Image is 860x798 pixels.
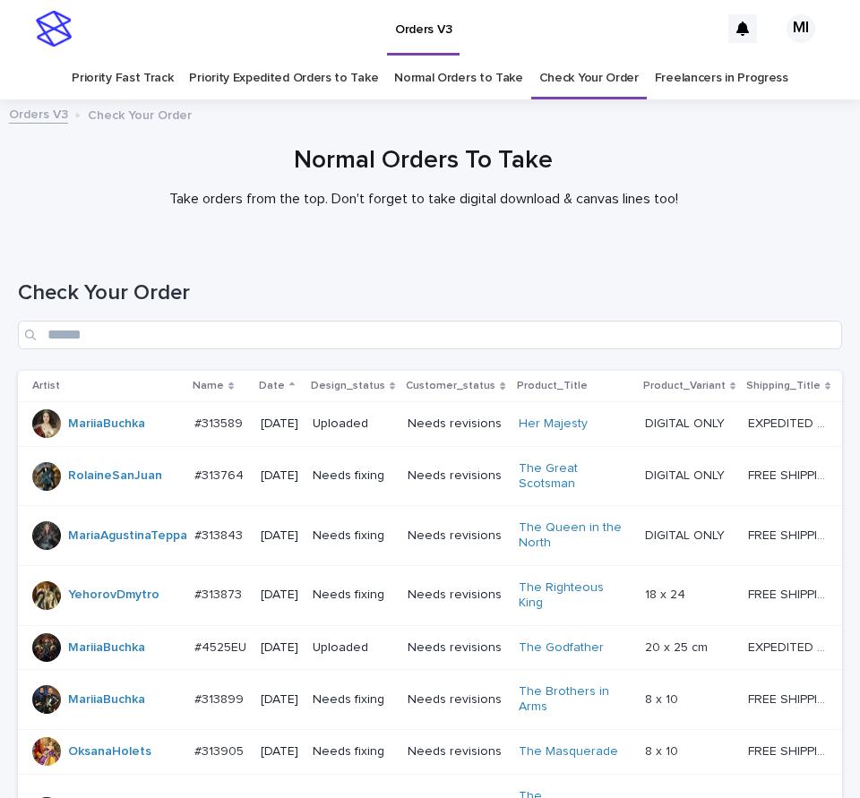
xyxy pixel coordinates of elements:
tr: OksanaHolets #313905#313905 [DATE]Needs fixingNeeds revisionsThe Masquerade 8 x 108 x 10 FREE SHI... [18,729,859,774]
p: 8 x 10 [645,689,682,708]
tr: MariaAgustinaTeppa #313843#313843 [DATE]Needs fixingNeeds revisionsThe Queen in the North DIGITAL... [18,506,859,566]
p: 18 x 24 [645,584,689,603]
p: Needs revisions [408,588,503,603]
tr: YehorovDmytro #313873#313873 [DATE]Needs fixingNeeds revisionsThe Righteous King 18 x 2418 x 24 F... [18,565,859,625]
p: [DATE] [261,692,298,708]
p: #313764 [194,465,247,484]
tr: MariiaBuchka #313899#313899 [DATE]Needs fixingNeeds revisionsThe Brothers in Arms 8 x 108 x 10 FR... [18,670,859,730]
tr: MariiaBuchka #4525EU#4525EU [DATE]UploadedNeeds revisionsThe Godfather 20 x 25 cm20 x 25 cm EXPED... [18,625,859,670]
p: Artist [32,376,60,396]
p: DIGITAL ONLY [645,413,728,432]
a: Check Your Order [539,57,639,99]
p: Product_Title [517,376,588,396]
h1: Check Your Order [18,280,842,306]
p: Customer_status [406,376,495,396]
p: #4525EU [194,637,250,656]
a: The Queen in the North [519,520,631,551]
p: Needs revisions [408,416,503,432]
p: FREE SHIPPING - preview in 1-2 business days, after your approval delivery will take 5-10 b.d. [748,525,834,544]
a: OksanaHolets [68,744,151,759]
a: MariiaBuchka [68,692,145,708]
tr: RolaineSanJuan #313764#313764 [DATE]Needs fixingNeeds revisionsThe Great Scotsman DIGITAL ONLYDIG... [18,446,859,506]
p: #313873 [194,584,245,603]
a: Normal Orders to Take [394,57,523,99]
a: MariiaBuchka [68,640,145,656]
p: EXPEDITED SHIPPING - preview in 1 business day; delivery up to 5 business days after your approval. [748,413,834,432]
p: Needs fixing [313,588,393,603]
a: MariaAgustinaTeppa [68,528,187,544]
p: FREE SHIPPING - preview in 1-2 business days, after your approval delivery will take 5-10 b.d. [748,689,834,708]
p: #313589 [194,413,246,432]
a: The Godfather [519,640,604,656]
p: Needs fixing [313,468,393,484]
p: Name [193,376,224,396]
div: MI [787,14,815,43]
p: Needs revisions [408,744,503,759]
p: [DATE] [261,640,298,656]
p: [DATE] [261,744,298,759]
p: #313899 [194,689,247,708]
p: Uploaded [313,416,393,432]
p: Needs fixing [313,528,393,544]
p: Needs fixing [313,744,393,759]
p: FREE SHIPPING - preview in 1-2 business days, after your approval delivery will take 5-10 b.d. [748,741,834,759]
a: RolaineSanJuan [68,468,162,484]
p: #313843 [194,525,246,544]
p: Needs fixing [313,692,393,708]
p: DIGITAL ONLY [645,525,728,544]
p: Design_status [311,376,385,396]
tr: MariiaBuchka #313589#313589 [DATE]UploadedNeeds revisionsHer Majesty DIGITAL ONLYDIGITAL ONLY EXP... [18,401,859,446]
p: Shipping_Title [746,376,821,396]
p: [DATE] [261,528,298,544]
a: Her Majesty [519,416,588,432]
a: YehorovDmytro [68,588,159,603]
p: EXPEDITED SHIPPING - preview in 1-2 business day; delivery up to 5 days after your approval [748,637,834,656]
p: Needs revisions [408,528,503,544]
a: Priority Expedited Orders to Take [189,57,378,99]
p: [DATE] [261,588,298,603]
a: Priority Fast Track [72,57,173,99]
p: Date [259,376,285,396]
p: DIGITAL ONLY [645,465,728,484]
p: [DATE] [261,468,298,484]
p: [DATE] [261,416,298,432]
p: Uploaded [313,640,393,656]
p: Needs revisions [408,692,503,708]
p: Needs revisions [408,640,503,656]
input: Search [18,321,842,349]
p: #313905 [194,741,247,759]
a: MariiaBuchka [68,416,145,432]
a: The Brothers in Arms [519,684,631,715]
p: 8 x 10 [645,741,682,759]
a: The Righteous King [519,580,631,611]
p: 20 x 25 cm [645,637,711,656]
h1: Normal Orders To Take [18,146,829,176]
a: The Masquerade [519,744,618,759]
a: The Great Scotsman [519,461,631,492]
p: Needs revisions [408,468,503,484]
a: Freelancers in Progress [655,57,788,99]
p: Product_Variant [643,376,726,396]
p: FREE SHIPPING - preview in 1-2 business days, after your approval delivery will take 5-10 b.d. [748,584,834,603]
p: Check Your Order [88,104,192,124]
img: stacker-logo-s-only.png [36,11,72,47]
a: Orders V3 [9,103,68,124]
p: Take orders from the top. Don't forget to take digital download & canvas lines too! [65,191,782,208]
p: FREE SHIPPING - preview in 1-2 business days, after your approval delivery will take 5-10 b.d. [748,465,834,484]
